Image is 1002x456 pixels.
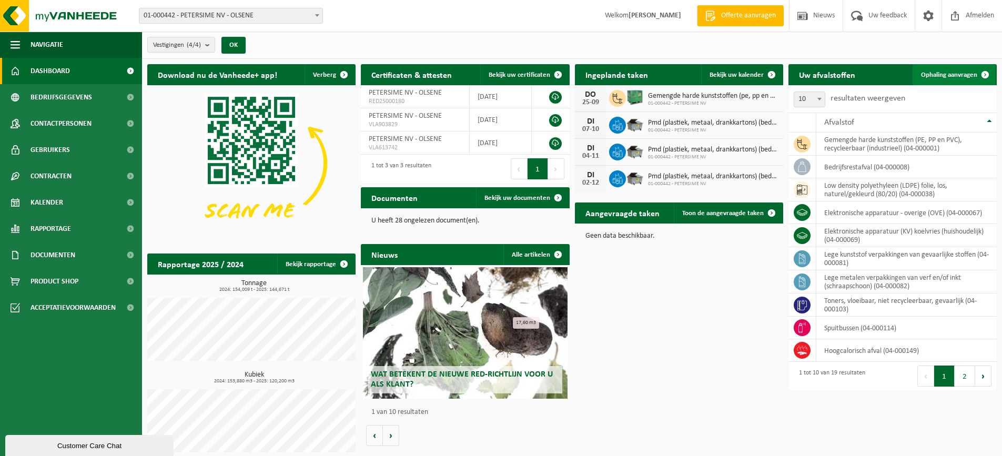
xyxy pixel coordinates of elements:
td: elektronische apparatuur - overige (OVE) (04-000067) [816,201,997,224]
span: Dashboard [31,58,70,84]
span: 2024: 153,880 m3 - 2025: 120,200 m3 [153,379,356,384]
span: Afvalstof [824,118,854,127]
button: 1 [934,366,955,387]
td: toners, vloeibaar, niet recycleerbaar, gevaarlijk (04-000103) [816,293,997,317]
h2: Certificaten & attesten [361,64,462,85]
h2: Documenten [361,187,428,208]
a: Ophaling aanvragen [913,64,996,85]
span: VLA903829 [369,120,461,129]
p: Geen data beschikbaar. [585,232,773,240]
count: (4/4) [187,42,201,48]
a: Wat betekent de nieuwe RED-richtlijn voor u als klant? [363,267,567,399]
div: DO [580,90,601,99]
span: Navigatie [31,32,63,58]
h2: Aangevraagde taken [575,202,670,223]
p: 1 van 10 resultaten [371,409,564,416]
span: PETERSIME NV - OLSENE [369,135,442,143]
h2: Nieuws [361,244,408,265]
td: low density polyethyleen (LDPE) folie, los, naturel/gekleurd (80/20) (04-000038) [816,178,997,201]
div: 07-10 [580,126,601,133]
div: DI [580,117,601,126]
img: WB-5000-GAL-GY-01 [626,142,644,160]
a: Bekijk uw documenten [476,187,569,208]
button: Vorige [366,425,383,446]
td: spuitbussen (04-000114) [816,317,997,339]
td: lege metalen verpakkingen van verf en/of inkt (schraapschoon) (04-000082) [816,270,997,293]
h3: Tonnage [153,280,356,292]
button: Volgende [383,425,399,446]
h2: Ingeplande taken [575,64,659,85]
a: Toon de aangevraagde taken [674,202,782,224]
div: 25-09 [580,99,601,106]
td: [DATE] [470,108,531,131]
a: Bekijk uw certificaten [480,64,569,85]
button: Next [975,366,991,387]
button: Next [548,158,564,179]
span: Kalender [31,189,63,216]
span: 01-000442 - PETERSIME NV - OLSENE [139,8,323,24]
span: VLA613742 [369,144,461,152]
button: 2 [955,366,975,387]
button: Previous [511,158,528,179]
span: 01-000442 - PETERSIME NV [648,127,778,134]
td: elektronische apparatuur (KV) koelvries (huishoudelijk) (04-000069) [816,224,997,247]
a: Offerte aanvragen [697,5,784,26]
a: Alle artikelen [503,244,569,265]
td: bedrijfsrestafval (04-000008) [816,156,997,178]
span: Pmd (plastiek, metaal, drankkartons) (bedrijven) [648,146,778,154]
span: Acceptatievoorwaarden [31,295,116,321]
iframe: chat widget [5,433,176,456]
span: Rapportage [31,216,71,242]
button: Previous [917,366,934,387]
span: Toon de aangevraagde taken [682,210,764,217]
span: Ophaling aanvragen [921,72,977,78]
span: Bekijk uw kalender [710,72,764,78]
span: Bekijk uw certificaten [489,72,550,78]
span: Documenten [31,242,75,268]
span: Gebruikers [31,137,70,163]
h2: Uw afvalstoffen [788,64,866,85]
span: Vestigingen [153,37,201,53]
span: 01-000442 - PETERSIME NV [648,154,778,160]
span: Bedrijfsgegevens [31,84,92,110]
td: gemengde harde kunststoffen (PE, PP en PVC), recycleerbaar (industrieel) (04-000001) [816,133,997,156]
h2: Rapportage 2025 / 2024 [147,254,254,274]
span: Contactpersonen [31,110,92,137]
span: PETERSIME NV - OLSENE [369,89,442,97]
img: PB-HB-1400-HPE-GN-01 [626,88,644,106]
span: Gemengde harde kunststoffen (pe, pp en pvc), recycleerbaar (industrieel) [648,92,778,100]
span: Pmd (plastiek, metaal, drankkartons) (bedrijven) [648,173,778,181]
button: Verberg [305,64,355,85]
span: Offerte aanvragen [718,11,778,21]
h2: Download nu de Vanheede+ app! [147,64,288,85]
img: WB-5000-GAL-GY-01 [626,115,644,133]
span: Verberg [313,72,336,78]
span: Bekijk uw documenten [484,195,550,201]
span: Pmd (plastiek, metaal, drankkartons) (bedrijven) [648,119,778,127]
span: PETERSIME NV - OLSENE [369,112,442,120]
img: Download de VHEPlus App [147,85,356,241]
button: 1 [528,158,548,179]
div: 04-11 [580,153,601,160]
a: Bekijk uw kalender [701,64,782,85]
td: [DATE] [470,85,531,108]
img: WB-5000-GAL-GY-01 [626,169,644,187]
span: 10 [794,92,825,107]
div: 1 tot 3 van 3 resultaten [366,157,431,180]
td: [DATE] [470,131,531,155]
span: 01-000442 - PETERSIME NV [648,100,778,107]
td: hoogcalorisch afval (04-000149) [816,339,997,362]
td: lege kunststof verpakkingen van gevaarlijke stoffen (04-000081) [816,247,997,270]
span: 2024: 154,009 t - 2025: 144,671 t [153,287,356,292]
span: 01-000442 - PETERSIME NV - OLSENE [139,8,322,23]
span: 01-000442 - PETERSIME NV [648,181,778,187]
h3: Kubiek [153,371,356,384]
div: 1 tot 10 van 19 resultaten [794,364,865,388]
div: DI [580,171,601,179]
span: Wat betekent de nieuwe RED-richtlijn voor u als klant? [371,370,553,389]
span: Contracten [31,163,72,189]
div: DI [580,144,601,153]
p: U heeft 28 ongelezen document(en). [371,217,559,225]
span: RED25000180 [369,97,461,106]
